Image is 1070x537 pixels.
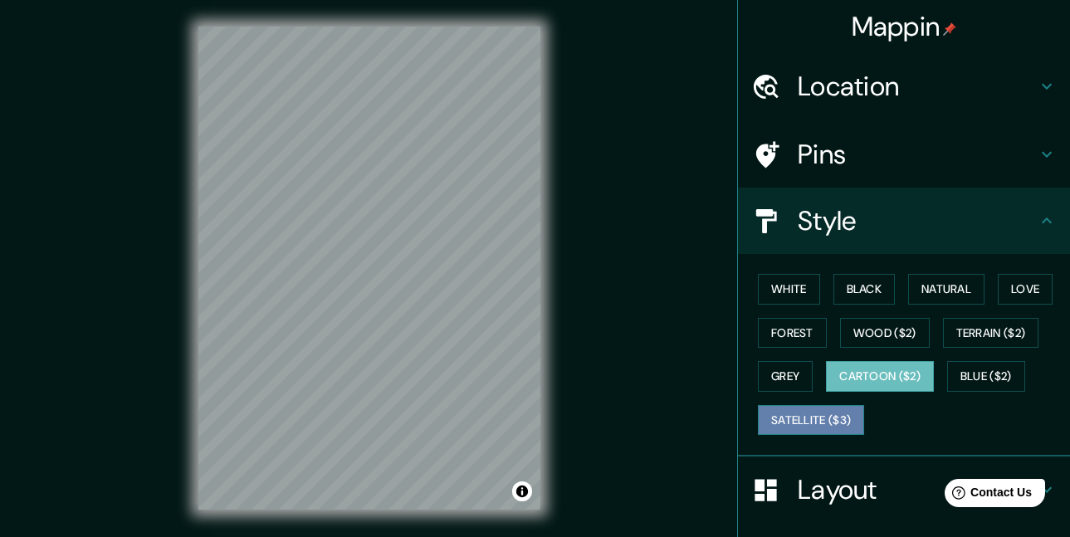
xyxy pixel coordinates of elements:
[908,274,984,305] button: Natural
[943,318,1039,349] button: Terrain ($2)
[738,121,1070,188] div: Pins
[758,405,864,436] button: Satellite ($3)
[758,318,827,349] button: Forest
[798,138,1037,171] h4: Pins
[738,188,1070,254] div: Style
[798,473,1037,506] h4: Layout
[833,274,896,305] button: Black
[852,10,957,43] h4: Mappin
[998,274,1053,305] button: Love
[758,274,820,305] button: White
[922,472,1052,519] iframe: Help widget launcher
[826,361,934,392] button: Cartoon ($2)
[798,204,1037,237] h4: Style
[758,361,813,392] button: Grey
[738,456,1070,523] div: Layout
[738,53,1070,120] div: Location
[947,361,1025,392] button: Blue ($2)
[840,318,930,349] button: Wood ($2)
[798,70,1037,103] h4: Location
[198,27,540,510] canvas: Map
[512,481,532,501] button: Toggle attribution
[943,22,956,36] img: pin-icon.png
